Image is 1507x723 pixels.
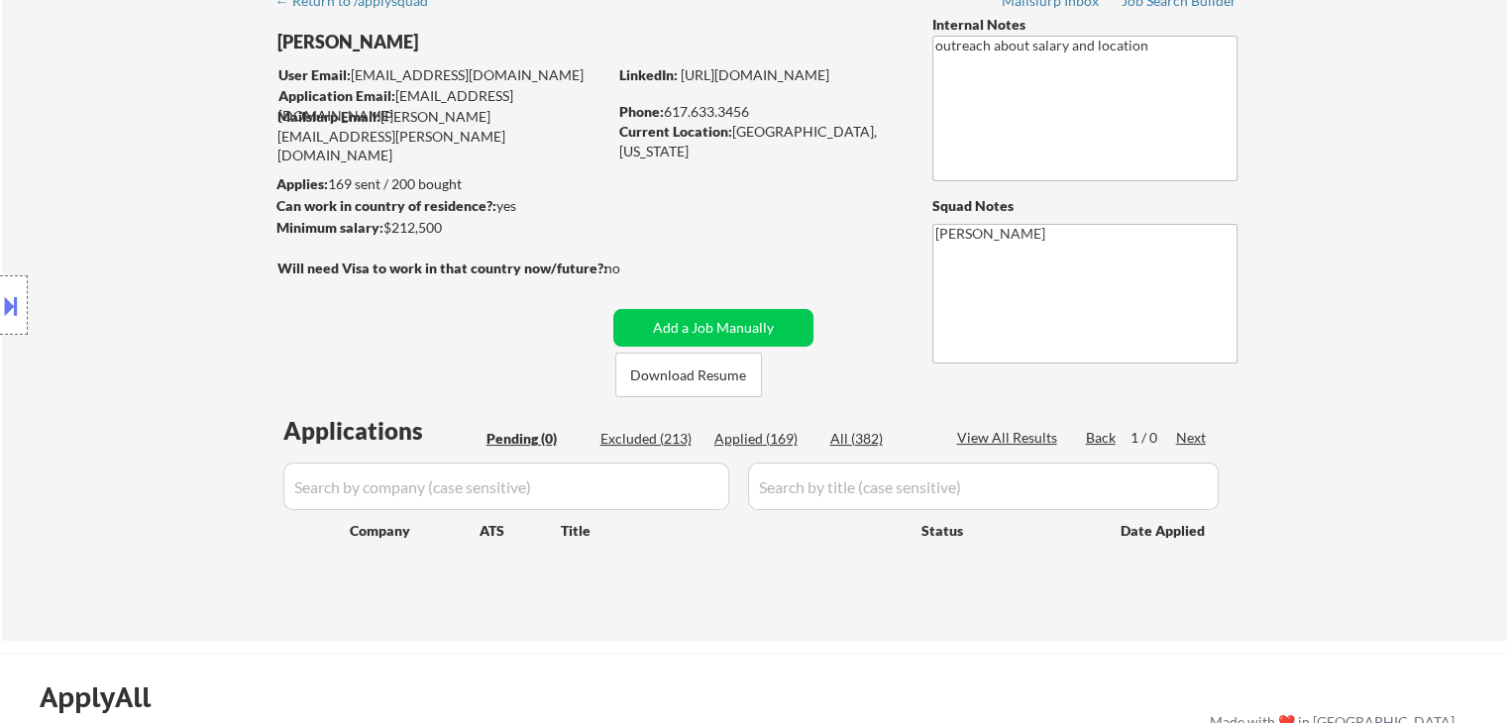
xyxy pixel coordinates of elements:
strong: Can work in country of residence?: [276,197,496,214]
button: Download Resume [615,353,762,397]
strong: Current Location: [619,123,732,140]
div: [EMAIL_ADDRESS][DOMAIN_NAME] [278,86,606,125]
div: 617.633.3456 [619,102,900,122]
div: ApplyAll [40,680,173,714]
div: [PERSON_NAME][EMAIL_ADDRESS][PERSON_NAME][DOMAIN_NAME] [277,107,606,165]
div: Excluded (213) [600,429,700,449]
strong: LinkedIn: [619,66,678,83]
button: Add a Job Manually [613,309,813,347]
div: $212,500 [276,218,606,238]
div: 1 / 0 [1130,428,1176,448]
div: yes [276,196,600,216]
div: Company [350,521,480,541]
div: All (382) [830,429,929,449]
strong: User Email: [278,66,351,83]
strong: Application Email: [278,87,395,104]
div: Back [1086,428,1118,448]
div: [GEOGRAPHIC_DATA], [US_STATE] [619,122,900,160]
div: ATS [480,521,561,541]
strong: Mailslurp Email: [277,108,380,125]
div: Pending (0) [486,429,586,449]
input: Search by company (case sensitive) [283,463,729,510]
strong: Phone: [619,103,664,120]
div: 169 sent / 200 bought [276,174,606,194]
div: Applications [283,419,480,443]
div: Next [1176,428,1208,448]
div: View All Results [957,428,1063,448]
div: Date Applied [1121,521,1208,541]
div: [PERSON_NAME] [277,30,685,54]
div: Squad Notes [932,196,1238,216]
div: Applied (169) [714,429,813,449]
a: [URL][DOMAIN_NAME] [681,66,829,83]
div: Status [921,512,1092,548]
div: Title [561,521,903,541]
div: Internal Notes [932,15,1238,35]
div: [EMAIL_ADDRESS][DOMAIN_NAME] [278,65,606,85]
strong: Will need Visa to work in that country now/future?: [277,259,607,276]
div: no [604,258,661,278]
input: Search by title (case sensitive) [748,463,1219,510]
